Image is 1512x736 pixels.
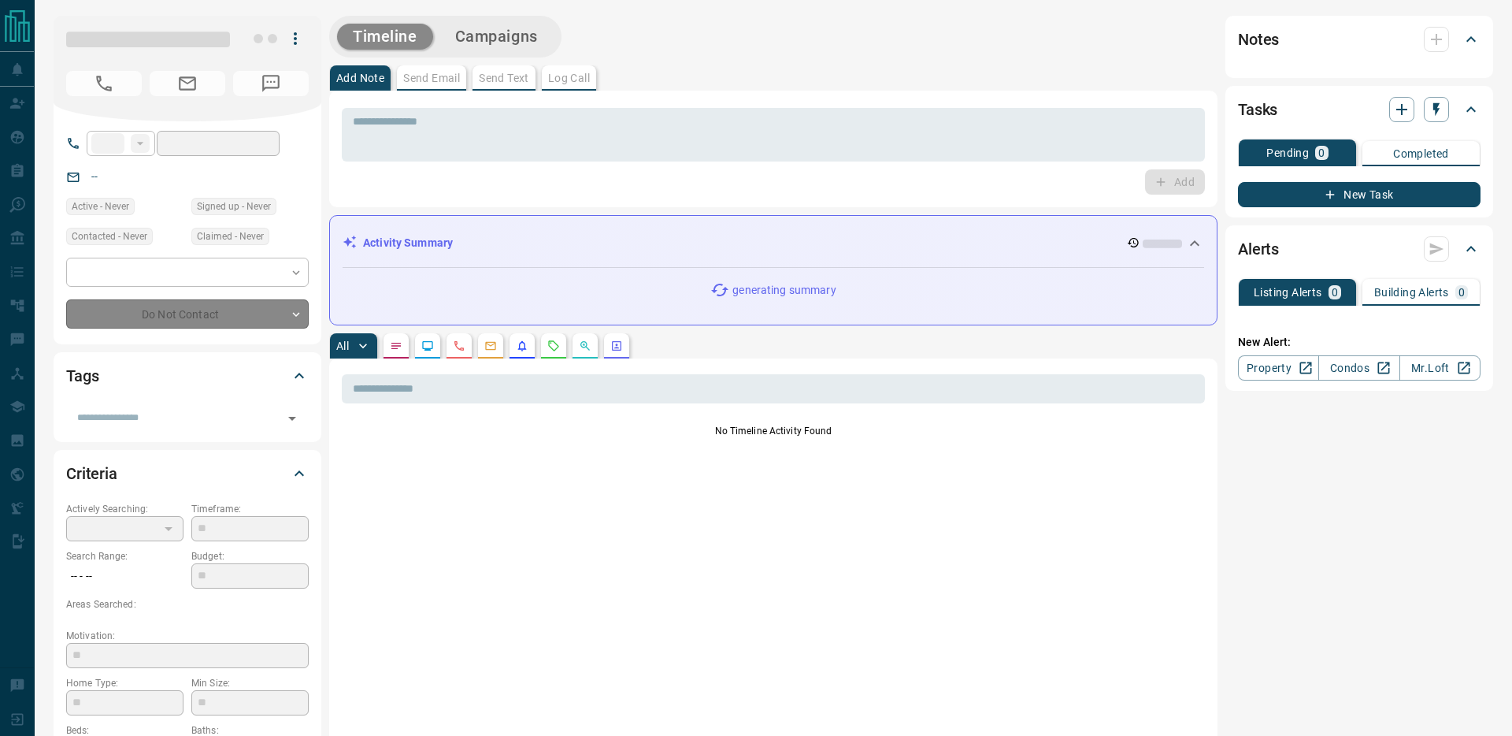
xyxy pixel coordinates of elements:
p: Completed [1393,148,1449,159]
p: All [336,340,349,351]
p: Actively Searching: [66,502,183,516]
p: Motivation: [66,629,309,643]
span: No Email [150,71,225,96]
button: New Task [1238,182,1480,207]
h2: Tags [66,363,98,388]
p: Home Type: [66,676,183,690]
a: Condos [1318,355,1399,381]
h2: Notes [1238,27,1279,52]
svg: Emails [484,340,497,352]
button: Campaigns [439,24,554,50]
div: Activity Summary [343,229,1204,258]
button: Open [281,407,303,429]
div: Tags [66,357,309,395]
p: 0 [1458,287,1465,298]
svg: Opportunities [579,340,591,352]
div: Notes [1238,20,1480,58]
h2: Criteria [66,461,117,486]
p: Building Alerts [1374,287,1449,298]
svg: Requests [547,340,560,352]
svg: Listing Alerts [516,340,528,352]
h2: Alerts [1238,236,1279,262]
a: -- [91,170,98,183]
a: Property [1238,355,1319,381]
span: No Number [66,71,142,96]
svg: Agent Actions [610,340,623,352]
p: Budget: [191,549,309,563]
p: 0 [1318,147,1325,158]
svg: Notes [390,340,402,352]
a: Mr.Loft [1399,355,1480,381]
span: Claimed - Never [197,229,264,244]
p: New Alert: [1238,334,1480,351]
p: Min Size: [191,676,309,690]
p: generating summary [732,282,836,299]
p: 0 [1332,287,1338,298]
span: Signed up - Never [197,199,271,214]
div: Do Not Contact [66,299,309,329]
span: Active - Never [72,199,129,214]
button: Timeline [337,24,433,50]
p: No Timeline Activity Found [342,424,1205,438]
p: Activity Summary [363,235,453,251]
div: Tasks [1238,91,1480,128]
div: Alerts [1238,230,1480,268]
div: Criteria [66,455,309,493]
span: No Number [233,71,309,96]
h2: Tasks [1238,97,1277,122]
p: Areas Searched: [66,597,309,611]
p: Add Note [336,72,384,84]
p: Search Range: [66,549,183,563]
p: -- - -- [66,563,183,589]
p: Listing Alerts [1254,287,1322,298]
span: Contacted - Never [72,229,147,244]
p: Pending [1266,147,1309,158]
p: Timeframe: [191,502,309,516]
svg: Lead Browsing Activity [421,340,434,352]
svg: Calls [453,340,465,352]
